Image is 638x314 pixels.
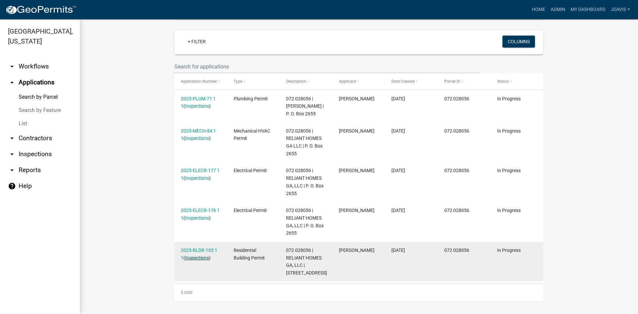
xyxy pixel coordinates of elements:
a: 2025-MECH-84 1 1 [181,128,216,141]
a: jdavis [608,3,633,16]
span: Melinda Landrum [339,168,374,173]
span: 072 028056 [444,168,469,173]
span: Applicant [339,79,356,84]
span: Electrical Permit [234,168,267,173]
datatable-header-cell: Applicant [333,73,385,89]
i: arrow_drop_down [8,62,16,70]
span: 04/01/2025 [391,128,405,134]
i: arrow_drop_down [8,134,16,142]
span: 04/01/2025 [391,208,405,213]
span: In Progress [497,168,521,173]
span: Melinda Landrum [339,248,374,253]
button: Columns [502,36,535,48]
span: In Progress [497,128,521,134]
span: 072 028056 | RELIANT HOMES GA, LLC | P. O. Box 2655 [286,208,324,236]
a: Home [529,3,548,16]
span: Date Created [391,79,415,84]
i: arrow_drop_down [8,150,16,158]
div: ( ) [181,95,221,110]
span: 072 028056 [444,248,469,253]
span: Description [286,79,306,84]
div: 5 total [174,284,543,301]
a: 2025-ELECR-176 1 1 [181,208,220,221]
span: 04/01/2025 [391,96,405,101]
span: Type [234,79,242,84]
datatable-header-cell: Date Created [385,73,438,89]
span: 072 028056 [444,128,469,134]
span: In Progress [497,248,521,253]
span: Mechanical HVAC Permit [234,128,270,141]
a: 2025-ELECR-177 1 1 [181,168,220,181]
span: 072 028056 | RELIANT HOMES GA, LLC | 115 HARMONY FARMS ORCHARD [286,248,327,275]
a: My Dashboard [568,3,608,16]
div: ( ) [181,167,221,182]
div: ( ) [181,207,221,222]
span: 04/01/2025 [391,248,405,253]
a: + Filter [182,36,211,48]
span: In Progress [497,208,521,213]
i: arrow_drop_up [8,78,16,86]
a: Inspections [185,255,209,261]
span: 04/01/2025 [391,168,405,173]
span: Parcel ID [444,79,460,84]
a: Admin [548,3,568,16]
span: Melinda Landrum [339,208,374,213]
span: Status [497,79,509,84]
span: 072 028056 [444,208,469,213]
a: Inspections [185,136,209,141]
datatable-header-cell: Description [280,73,333,89]
span: 072 028056 [444,96,469,101]
a: 2025-BLDR-105 1 1 [181,248,217,261]
a: Inspections [185,215,209,221]
i: arrow_drop_down [8,166,16,174]
a: Inspections [185,103,209,109]
span: Application Number [181,79,217,84]
span: Electrical Permit [234,208,267,213]
datatable-header-cell: Type [227,73,280,89]
span: In Progress [497,96,521,101]
div: ( ) [181,127,221,143]
i: help [8,182,16,190]
input: Search for applications [174,60,480,73]
datatable-header-cell: Status [490,73,543,89]
div: ( ) [181,247,221,262]
span: 072 028056 | RELIANT HOMES GA, LLC | P. O. Box 2655 [286,168,324,196]
a: 2025-PLUM-71 1 1 [181,96,216,109]
datatable-header-cell: Parcel ID [438,73,491,89]
span: Melinda Landrum [339,128,374,134]
span: 072 028056 | RELIANT HOMES GA LLC | P. O. Box 2655 [286,128,323,156]
span: 072 028056 | Lance McCart | P. O. Box 2655 [286,96,324,117]
span: Melinda Landrum [339,96,374,101]
span: Residential Building Permit [234,248,265,261]
datatable-header-cell: Application Number [174,73,227,89]
span: Plumbing Permit [234,96,268,101]
a: Inspections [185,175,209,181]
